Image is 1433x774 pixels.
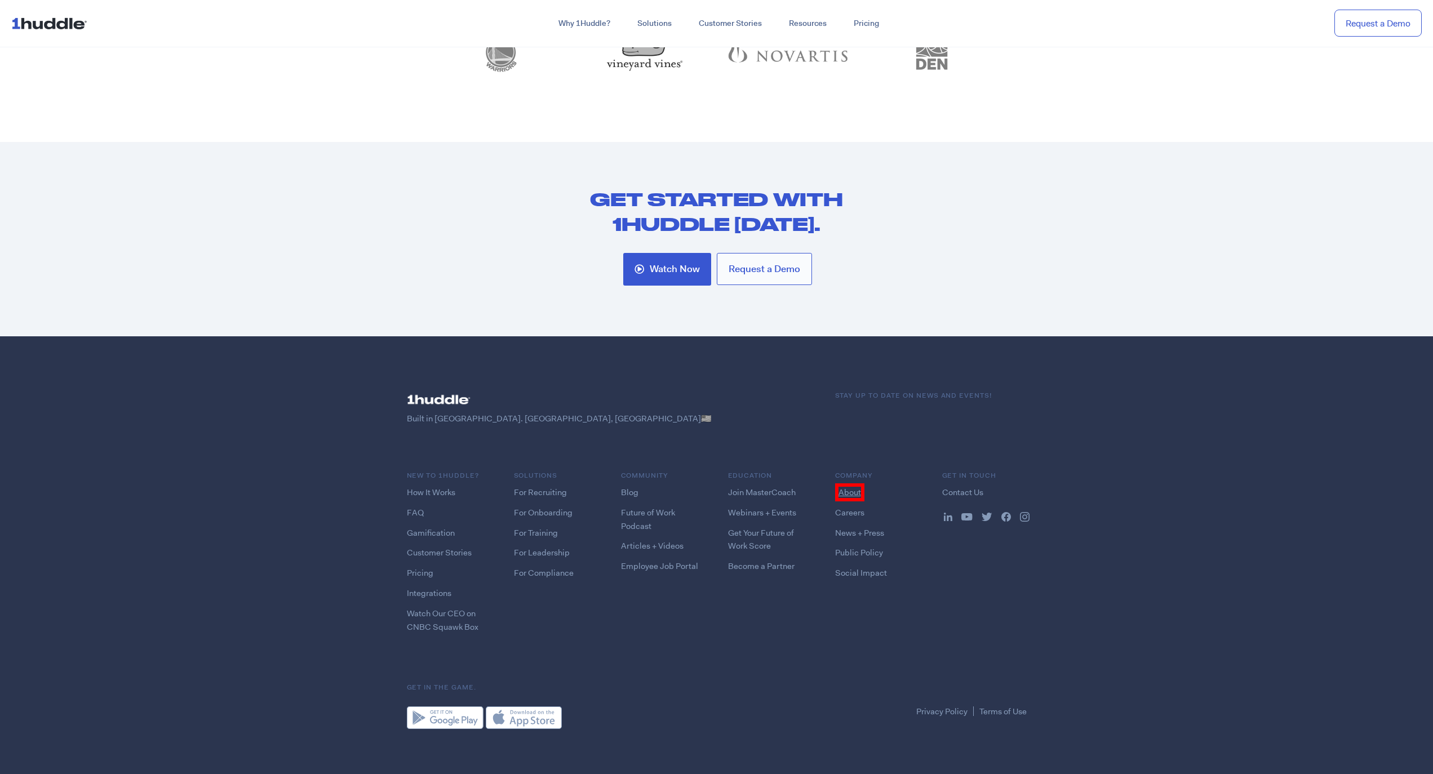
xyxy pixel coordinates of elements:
[1334,10,1422,37] a: Request a Demo
[979,706,1027,717] a: Terms of Use
[835,567,887,579] a: Social Impact
[514,487,567,498] a: For Recruiting
[835,527,884,539] a: News + Press
[407,608,478,633] a: Watch Our CEO on CNBC Squawk Box
[407,487,455,498] a: How It Works
[514,567,574,579] a: For Compliance
[621,487,638,498] a: Blog
[840,14,893,34] a: Pricing
[701,413,712,424] span: 🇺🇸
[728,507,796,518] a: Webinars + Events
[514,470,598,481] h6: Solutions
[407,527,455,539] a: Gamification
[545,14,624,34] a: Why 1Huddle?
[728,561,795,572] a: Become a Partner
[775,14,840,34] a: Resources
[514,527,558,539] a: For Training
[11,12,92,34] img: ...
[728,487,796,498] a: Join MasterCoach
[835,390,1027,401] h6: Stay up to date on news and events!
[407,390,474,408] img: ...
[407,413,813,425] p: Built in [GEOGRAPHIC_DATA]. [GEOGRAPHIC_DATA], [GEOGRAPHIC_DATA]
[407,706,483,729] img: Google Play Store
[982,513,992,521] img: ...
[621,507,675,532] a: Future of Work Podcast
[728,470,813,481] h6: Education
[835,470,920,481] h6: COMPANY
[514,547,570,558] a: For Leadership
[729,264,800,274] span: Request a Demo
[623,253,711,286] a: Watch Now
[1020,512,1030,522] img: ...
[621,470,706,481] h6: COMMUNITY
[942,470,1027,481] h6: Get in Touch
[944,513,952,521] img: ...
[942,487,983,498] a: Contact Us
[717,253,812,285] a: Request a Demo
[961,513,973,521] img: ...
[685,14,775,34] a: Customer Stories
[486,706,562,729] img: Apple App Store
[1001,512,1011,522] img: ...
[624,14,685,34] a: Solutions
[407,682,1027,693] h6: Get in the game.
[835,483,864,501] a: About
[407,547,472,558] a: Customer Stories
[407,507,424,518] a: FAQ
[407,470,491,481] h6: NEW TO 1HUDDLE?
[835,547,883,558] a: Public Policy
[728,527,794,552] a: Get Your Future of Work Score
[407,588,451,599] a: Integrations
[514,507,573,518] a: For Onboarding
[407,567,433,579] a: Pricing
[621,561,698,572] a: Employee Job Portal
[621,540,684,551] a: Articles + Videos
[835,507,864,518] a: Careers
[916,706,968,717] a: Privacy Policy
[650,264,700,274] span: Watch Now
